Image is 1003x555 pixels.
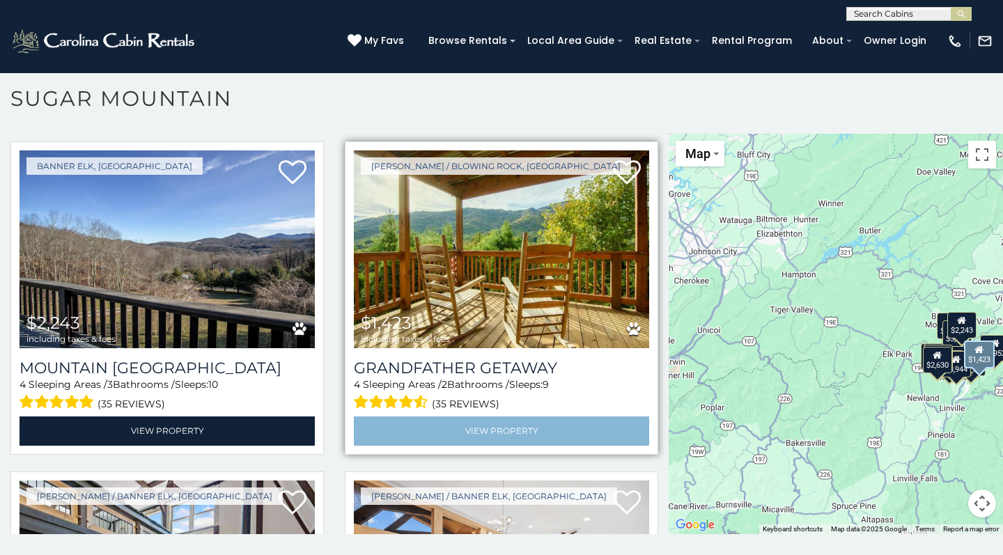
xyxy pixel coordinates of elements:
a: View Property [20,416,315,445]
span: (35 reviews) [432,395,499,413]
div: $1,423 [964,340,995,368]
span: Map [685,146,710,161]
a: [PERSON_NAME] / Banner Elk, [GEOGRAPHIC_DATA] [26,487,283,505]
a: [PERSON_NAME] / Blowing Rock, [GEOGRAPHIC_DATA] [361,157,631,175]
a: Add to favorites [279,489,306,518]
span: $1,423 [361,313,412,333]
span: Map data ©2025 Google [831,525,907,533]
a: Report a map error [943,525,999,533]
button: Map camera controls [968,490,996,517]
div: $2,630 [923,347,952,373]
div: $2,243 [947,311,977,338]
a: Real Estate [628,30,699,52]
a: Add to favorites [279,159,306,188]
a: Rental Program [705,30,799,52]
div: $1,825 [946,346,975,373]
a: Local Area Guide [520,30,621,52]
a: View Property [354,416,649,445]
a: Banner Elk, [GEOGRAPHIC_DATA] [26,157,203,175]
span: 10 [208,378,218,391]
a: Owner Login [857,30,933,52]
img: phone-regular-white.png [947,33,963,49]
div: $2,764 [921,343,950,370]
a: Add to favorites [613,489,641,518]
span: $2,243 [26,313,80,333]
img: mail-regular-white.png [977,33,993,49]
span: including taxes & fees [361,334,450,343]
img: Grandfather Getaway [354,150,649,348]
a: Terms (opens in new tab) [915,525,935,533]
a: Open this area in Google Maps (opens a new window) [672,516,718,534]
span: 9 [543,378,549,391]
a: About [805,30,850,52]
span: 4 [20,378,26,391]
a: Grandfather Getaway [354,359,649,377]
div: Sleeping Areas / Bathrooms / Sleeps: [354,377,649,413]
a: [PERSON_NAME] / Banner Elk, [GEOGRAPHIC_DATA] [361,487,617,505]
div: Sleeping Areas / Bathrooms / Sleeps: [20,377,315,413]
span: My Favs [364,33,404,48]
div: $5,766 [942,327,971,354]
div: $2,057 [924,343,953,370]
span: (35 reviews) [98,395,165,413]
img: Google [672,516,718,534]
span: 3 [107,378,113,391]
span: including taxes & fees [26,334,116,343]
button: Keyboard shortcuts [763,524,823,534]
a: My Favs [348,33,407,49]
div: $3,944 [942,351,971,377]
h3: Mountain Skye Lodge [20,359,315,377]
div: $2,024 [924,344,953,370]
span: 2 [442,378,447,391]
a: Mountain [GEOGRAPHIC_DATA] [20,359,315,377]
button: Toggle fullscreen view [968,141,996,169]
img: Mountain Skye Lodge [20,150,315,348]
span: 4 [354,378,360,391]
img: White-1-2.png [10,27,199,55]
a: Grandfather Getaway $1,423 including taxes & fees [354,150,649,348]
button: Change map style [676,141,724,166]
div: $3,024 [937,312,966,338]
a: Browse Rentals [421,30,514,52]
div: $3,838 [942,320,972,347]
a: Mountain Skye Lodge $2,243 including taxes & fees [20,150,315,348]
